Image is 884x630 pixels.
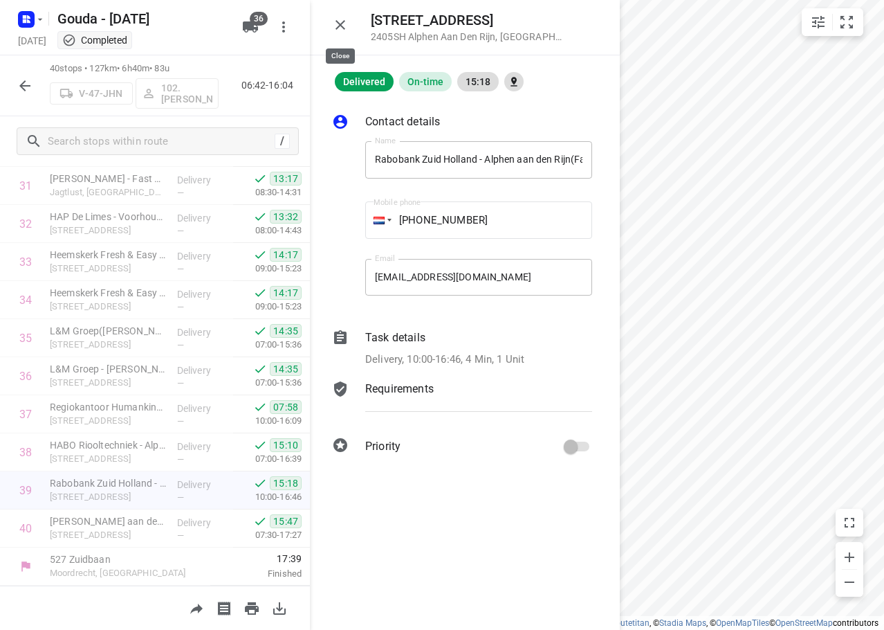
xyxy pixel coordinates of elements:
[270,514,302,528] span: 15:47
[253,400,267,414] svg: Done
[50,414,166,428] p: [STREET_ADDRESS]
[371,31,564,42] p: 2405SH Alphen Aan Den Rijn , [GEOGRAPHIC_DATA]
[50,300,166,314] p: Bankijkerweg 8, Rijnsburg
[50,528,166,542] p: Gouwelandenlaan 13, Alphen Aan Den Rijn
[50,286,166,300] p: Heemskerk Fresh & Easy - Bankijkerweg(Esther)
[270,476,302,490] span: 15:18
[270,172,302,186] span: 13:17
[775,618,833,628] a: OpenStreetMap
[270,248,302,262] span: 14:17
[253,514,267,528] svg: Done
[50,224,166,237] p: Rijnsburgerweg 4b, Voorhout
[253,438,267,452] svg: Done
[270,286,302,300] span: 14:17
[332,330,592,368] div: Task detailsDelivery, 10:00-16:46, 4 Min, 1 Unit
[237,13,264,41] button: 36
[177,416,184,426] span: —
[611,618,650,628] a: Routetitan
[177,249,228,263] p: Delivery
[233,528,302,542] p: 07:30-17:27
[177,211,228,225] p: Delivery
[177,530,184,541] span: —
[365,330,425,346] p: Task details
[238,601,266,614] span: Print route
[19,332,32,345] div: 35
[50,514,166,528] p: Severs Breeman Alphen aan den Rijn(Verkoopadviseur/ of Manuela das Dores)
[233,452,302,466] p: 07:00-16:39
[371,12,564,28] h5: [STREET_ADDRESS]
[50,490,166,504] p: Stadhuisplein 2, Alphen Aan Den Rijn
[804,8,832,36] button: Map settings
[270,210,302,224] span: 13:32
[253,324,267,338] svg: Done
[48,131,275,152] input: Search stops within route
[233,262,302,276] p: 09:00-15:23
[177,454,184,465] span: —
[365,114,440,130] p: Contact details
[365,381,434,397] p: Requirements
[19,370,32,383] div: 36
[233,186,302,199] p: 08:30-14:31
[716,618,769,628] a: OpenMapTiles
[183,601,210,614] span: Share route
[253,248,267,262] svg: Done
[177,440,228,453] p: Delivery
[177,492,184,503] span: —
[177,173,228,187] p: Delivery
[177,302,184,312] span: —
[233,300,302,314] p: 09:00-15:23
[802,8,863,36] div: small contained button group
[335,76,394,87] span: Delivered
[50,476,166,490] p: Rabobank Zuid Holland - Alphen aan den Rijn(Facilitaire Services)
[365,201,592,239] input: 1 (702) 123-4567
[275,134,290,149] div: /
[177,226,184,236] span: —
[50,210,166,224] p: HAP De Limes - Voorhout(Nicole Krab)
[50,324,166,338] p: L&M Groep(Marissa van Schie)
[177,325,228,339] p: Delivery
[50,186,166,199] p: Jagtlust, [GEOGRAPHIC_DATA]
[266,601,293,614] span: Download route
[253,362,267,376] svg: Done
[504,72,524,91] div: Show driver's finish location
[177,287,228,301] p: Delivery
[233,338,302,352] p: 07:00-15:36
[583,618,878,628] li: © 2025 , © , © © contributors
[365,438,400,455] p: Priority
[233,224,302,237] p: 08:00-14:43
[210,601,238,614] span: Print shipping labels
[177,188,184,198] span: —
[210,552,302,566] span: 17:39
[365,201,392,239] div: Netherlands: + 31
[833,8,860,36] button: Fit zoom
[19,255,32,269] div: 33
[365,352,524,368] p: Delivery, 10:00-16:46, 4 Min, 1 Unit
[50,438,166,452] p: HABO Riooltechniek - Alphen aan den Rijn([PERSON_NAME])
[399,76,452,87] span: On-time
[50,376,166,390] p: Laan van Verhof 63, Rijnsburg
[177,402,228,415] p: Delivery
[19,408,32,421] div: 37
[19,217,32,231] div: 32
[50,362,166,376] p: L&M Groep - Laan van Verhof 63(Marissa van Schie)
[270,324,302,338] span: 14:35
[250,12,268,26] span: 36
[50,262,166,276] p: [STREET_ADDRESS]
[233,414,302,428] p: 10:00-16:09
[177,264,184,274] span: —
[50,172,166,186] p: Van Zelst - Fast & Fluid Management(Jeannette van Wijnen)
[62,33,127,47] div: Completed
[19,522,32,535] div: 40
[19,446,32,459] div: 38
[332,381,592,422] div: Requirements
[253,172,267,186] svg: Done
[253,210,267,224] svg: Done
[253,476,267,490] svg: Done
[270,362,302,376] span: 14:35
[177,478,228,492] p: Delivery
[177,378,184,388] span: —
[50,248,166,262] p: Heemskerk Fresh & Easy - Vinkenweg(Esther)
[270,438,302,452] span: 15:10
[457,76,499,87] span: 15:18
[50,62,219,75] p: 40 stops • 127km • 6h40m • 83u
